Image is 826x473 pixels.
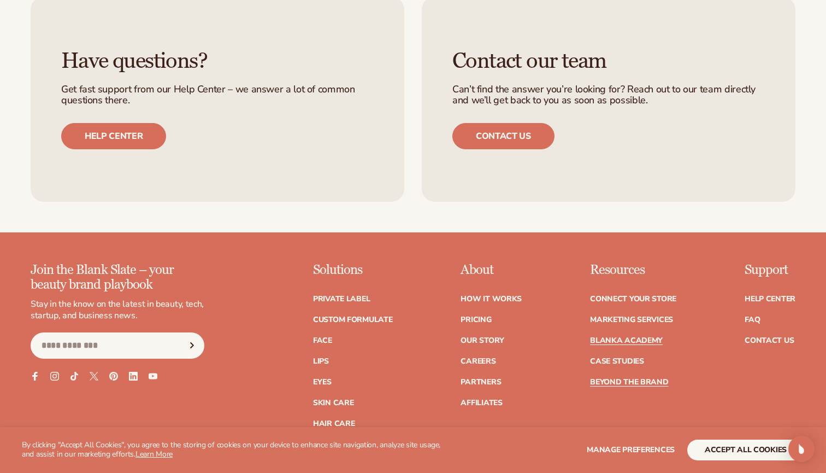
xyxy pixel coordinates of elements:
[31,299,204,322] p: Stay in the know on the latest in beauty, tech, startup, and business news.
[745,316,760,324] a: FAQ
[461,263,522,277] p: About
[590,295,676,303] a: Connect your store
[745,295,795,303] a: Help Center
[452,84,765,106] p: Can’t find the answer you’re looking for? Reach out to our team directly and we’ll get back to yo...
[590,378,669,386] a: Beyond the brand
[788,436,815,462] div: Open Intercom Messenger
[587,445,675,455] span: Manage preferences
[461,358,495,365] a: Careers
[590,358,644,365] a: Case Studies
[452,49,765,73] h3: Contact our team
[313,295,370,303] a: Private label
[461,337,504,344] a: Our Story
[745,263,795,277] p: Support
[452,123,554,149] a: Contact us
[135,449,173,459] a: Learn More
[687,440,804,460] button: accept all cookies
[313,316,393,324] a: Custom formulate
[61,84,374,106] p: Get fast support from our Help Center – we answer a lot of common questions there.
[745,337,794,344] a: Contact Us
[313,337,332,344] a: Face
[313,399,353,407] a: Skin Care
[22,441,448,459] p: By clicking "Accept All Cookies", you agree to the storing of cookies on your device to enhance s...
[313,420,355,428] a: Hair Care
[313,263,393,277] p: Solutions
[180,332,204,359] button: Subscribe
[461,378,501,386] a: Partners
[461,316,491,324] a: Pricing
[313,378,332,386] a: Eyes
[590,337,663,344] a: Blanka Academy
[587,440,675,460] button: Manage preferences
[61,123,166,149] a: Help center
[461,399,502,407] a: Affiliates
[313,358,329,365] a: Lips
[61,49,374,73] h3: Have questions?
[31,263,204,292] p: Join the Blank Slate – your beauty brand playbook
[590,263,676,277] p: Resources
[461,295,522,303] a: How It Works
[590,316,673,324] a: Marketing services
